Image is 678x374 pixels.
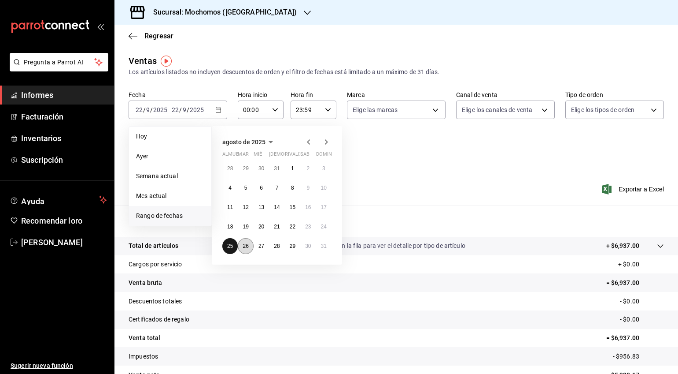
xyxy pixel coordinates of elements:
[136,153,149,160] font: Ayer
[606,242,639,249] font: + $6,937.00
[21,155,63,165] font: Suscripción
[238,161,253,176] button: 29 de julio de 2025
[21,216,82,225] font: Recomendar loro
[316,238,332,254] button: 31 de agosto de 2025
[285,219,300,235] button: 22 de agosto de 2025
[243,165,248,172] font: 29
[300,151,310,157] font: sab
[129,242,178,249] font: Total de artículos
[227,224,233,230] abbr: 18 de agosto de 2025
[238,199,253,215] button: 12 de agosto de 2025
[227,224,233,230] font: 18
[227,165,233,172] font: 28
[129,32,173,40] button: Regresar
[258,165,264,172] font: 30
[222,138,265,146] font: agosto de 2025
[290,243,295,249] abbr: 29 de agosto de 2025
[153,8,297,16] font: Sucursal: Mochomos ([GEOGRAPHIC_DATA])
[319,242,465,249] font: Da clic en la fila para ver el detalle por tipo de artículo
[305,204,311,210] font: 16
[269,199,284,215] button: 14 de agosto de 2025
[146,106,150,113] input: --
[129,334,160,341] font: Venta total
[269,219,284,235] button: 21 de agosto de 2025
[316,161,332,176] button: 3 de agosto de 2025
[291,185,294,191] abbr: 8 de agosto de 2025
[290,224,295,230] font: 22
[258,224,264,230] font: 20
[227,204,233,210] font: 11
[136,212,183,219] font: Rango de fechas
[254,151,262,161] abbr: miércoles
[21,134,61,143] font: Inventarios
[243,204,248,210] font: 12
[187,106,189,113] font: /
[291,165,294,172] abbr: 1 de agosto de 2025
[238,151,248,157] font: mar
[274,243,280,249] abbr: 28 de agosto de 2025
[285,199,300,215] button: 15 de agosto de 2025
[620,316,639,323] font: - $0.00
[150,106,153,113] font: /
[6,64,108,73] a: Pregunta a Parrot AI
[290,204,295,210] abbr: 15 de agosto de 2025
[260,185,263,191] font: 6
[305,243,311,249] abbr: 30 de agosto de 2025
[189,106,204,113] input: ----
[228,185,232,191] font: 4
[565,91,603,98] font: Tipo de orden
[97,23,104,30] button: abrir_cajón_menú
[316,219,332,235] button: 24 de agosto de 2025
[269,180,284,196] button: 7 de agosto de 2025
[258,204,264,210] font: 13
[254,219,269,235] button: 20 de agosto de 2025
[269,151,321,157] font: [DEMOGRAPHIC_DATA]
[254,238,269,254] button: 27 de agosto de 2025
[321,185,327,191] abbr: 10 de agosto de 2025
[222,161,238,176] button: 28 de julio de 2025
[571,106,634,113] font: Elige los tipos de orden
[291,185,294,191] font: 8
[171,106,179,113] input: --
[143,106,146,113] font: /
[306,165,310,172] font: 2
[227,165,233,172] abbr: 28 de julio de 2025
[347,91,365,98] font: Marca
[222,199,238,215] button: 11 de agosto de 2025
[300,199,316,215] button: 16 de agosto de 2025
[305,204,311,210] abbr: 16 de agosto de 2025
[274,224,280,230] abbr: 21 de agosto de 2025
[285,180,300,196] button: 8 de agosto de 2025
[254,199,269,215] button: 13 de agosto de 2025
[144,32,173,40] font: Regresar
[129,56,157,66] font: Ventas
[321,243,327,249] abbr: 31 de agosto de 2025
[258,243,264,249] abbr: 27 de agosto de 2025
[238,238,253,254] button: 26 de agosto de 2025
[316,199,332,215] button: 17 de agosto de 2025
[161,56,172,67] img: Marcador de información sobre herramientas
[606,334,639,341] font: = $6,937.00
[21,197,45,206] font: Ayuda
[258,243,264,249] font: 27
[244,185,247,191] font: 5
[305,243,311,249] font: 30
[300,238,316,254] button: 30 de agosto de 2025
[227,243,233,249] font: 25
[300,151,310,161] abbr: sábado
[243,243,248,249] abbr: 26 de agosto de 2025
[129,298,182,305] font: Descuentos totales
[228,185,232,191] abbr: 4 de agosto de 2025
[321,185,327,191] font: 10
[222,219,238,235] button: 18 de agosto de 2025
[300,180,316,196] button: 9 de agosto de 2025
[243,224,248,230] abbr: 19 de agosto de 2025
[316,151,337,157] font: dominio
[274,165,280,172] abbr: 31 de julio de 2025
[222,151,248,157] font: almuerzo
[285,151,309,157] font: rivalizar
[606,279,639,286] font: = $6,937.00
[285,161,300,176] button: 1 de agosto de 2025
[227,243,233,249] abbr: 25 de agosto de 2025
